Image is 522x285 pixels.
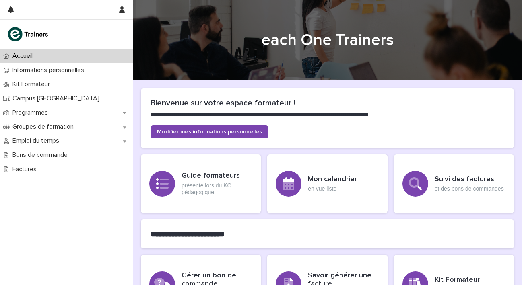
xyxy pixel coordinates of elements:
p: Campus [GEOGRAPHIC_DATA] [9,95,106,103]
h3: Guide formateurs [182,172,252,180]
p: Emploi du temps [9,137,66,145]
p: en vue liste [308,185,357,192]
p: Groupes de formation [9,123,80,131]
p: Programmes [9,109,54,117]
h1: each One Trainers [141,31,514,50]
a: Modifier mes informations personnelles [151,125,268,138]
a: Suivi des factureset des bons de commandes [394,154,514,213]
p: Accueil [9,52,39,60]
p: Factures [9,166,43,173]
a: Guide formateursprésenté lors du KO pédagogique [141,154,261,213]
h3: Kit Formateur [435,276,485,285]
h2: Bienvenue sur votre espace formateur ! [151,98,504,108]
a: Mon calendrieren vue liste [267,154,387,213]
h3: Suivi des factures [435,175,504,184]
p: Kit Formateur [9,80,56,88]
p: Bons de commande [9,151,74,159]
img: K0CqGN7SDeD6s4JG8KQk [6,26,51,42]
p: et des bons de commandes [435,185,504,192]
p: Informations personnelles [9,66,91,74]
p: présenté lors du KO pédagogique [182,182,252,196]
span: Modifier mes informations personnelles [157,129,262,135]
h3: Mon calendrier [308,175,357,184]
